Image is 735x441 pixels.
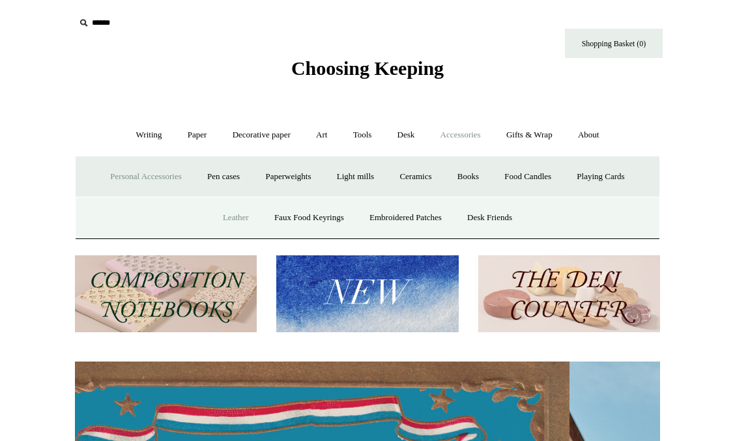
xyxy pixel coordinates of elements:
a: Food Candles [493,160,563,194]
img: New.jpg__PID:f73bdf93-380a-4a35-bcfe-7823039498e1 [276,255,458,333]
a: Faux Food Keyrings [263,201,356,235]
a: Desk [386,118,427,152]
a: Gifts & Wrap [495,118,564,152]
a: Ceramics [388,160,443,194]
img: 202302 Composition ledgers.jpg__PID:69722ee6-fa44-49dd-a067-31375e5d54ec [75,255,257,333]
a: Accessories [429,118,493,152]
a: Choosing Keeping [291,68,444,77]
img: The Deli Counter [478,255,660,333]
a: Desk Friends [455,201,524,235]
a: Embroidered Patches [358,201,454,235]
a: Personal Accessories [98,160,193,194]
a: Art [304,118,339,152]
a: Writing [124,118,174,152]
a: Paper [176,118,219,152]
a: Shopping Basket (0) [565,29,663,58]
a: Playing Cards [565,160,636,194]
a: Decorative paper [221,118,302,152]
a: Pen cases [195,160,252,194]
a: Light mills [325,160,386,194]
a: About [566,118,611,152]
a: Leather [211,201,261,235]
a: Tools [341,118,384,152]
a: Books [446,160,491,194]
span: Choosing Keeping [291,57,444,79]
a: Paperweights [253,160,323,194]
